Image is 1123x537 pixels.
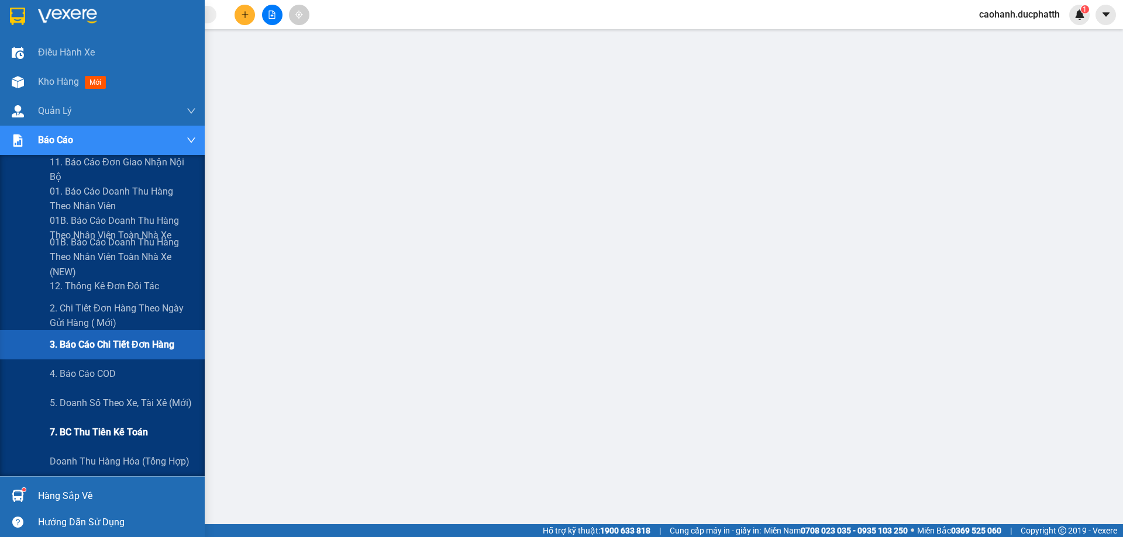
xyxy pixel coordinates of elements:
[50,454,190,469] span: Doanh thu hàng hóa (Tổng hợp)
[50,184,196,213] span: 01. Báo cáo doanh thu hàng theo nhân viên
[38,133,73,147] span: Báo cáo
[1058,526,1066,535] span: copyright
[670,524,761,537] span: Cung cấp máy in - giấy in:
[12,517,23,528] span: question-circle
[10,8,25,25] img: logo-vxr
[12,76,24,88] img: warehouse-icon
[50,279,159,293] span: 12. Thống kê đơn đối tác
[1096,5,1116,25] button: caret-down
[38,45,95,60] span: Điều hành xe
[38,76,79,87] span: Kho hàng
[659,524,661,537] span: |
[268,11,276,19] span: file-add
[187,136,196,145] span: down
[917,524,1001,537] span: Miền Bắc
[50,155,196,184] span: 11. Báo cáo đơn giao nhận nội bộ
[911,528,914,533] span: ⚪️
[50,235,196,279] span: 01B. Báo cáo doanh thu hàng theo nhân viên toàn nhà xe (NEW)
[187,106,196,116] span: down
[295,11,303,19] span: aim
[970,7,1069,22] span: caohanh.ducphatth
[543,524,650,537] span: Hỗ trợ kỹ thuật:
[50,425,148,439] span: 7. BC thu tiền kế toán
[12,490,24,502] img: warehouse-icon
[50,396,192,410] span: 5. Doanh số theo xe, tài xế (mới)
[22,488,26,491] sup: 1
[38,514,196,531] div: Hướng dẫn sử dụng
[50,301,196,330] span: 2. Chi tiết đơn hàng theo ngày gửi hàng ( mới)
[38,103,72,118] span: Quản Lý
[50,213,196,242] span: 01B. Báo cáo doanh thu hàng theo nhân viên toàn nhà xe
[50,366,116,381] span: 4. Báo cáo COD
[50,337,174,352] span: 3. Báo cáo chi tiết đơn hàng
[1083,5,1087,13] span: 1
[1081,5,1089,13] sup: 1
[38,487,196,505] div: Hàng sắp về
[951,526,1001,535] strong: 0369 525 060
[289,5,309,25] button: aim
[85,76,106,89] span: mới
[1074,9,1085,20] img: icon-new-feature
[600,526,650,535] strong: 1900 633 818
[1101,9,1111,20] span: caret-down
[235,5,255,25] button: plus
[764,524,908,537] span: Miền Nam
[12,105,24,117] img: warehouse-icon
[12,134,24,147] img: solution-icon
[241,11,249,19] span: plus
[1010,524,1012,537] span: |
[262,5,283,25] button: file-add
[12,47,24,59] img: warehouse-icon
[801,526,908,535] strong: 0708 023 035 - 0935 103 250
